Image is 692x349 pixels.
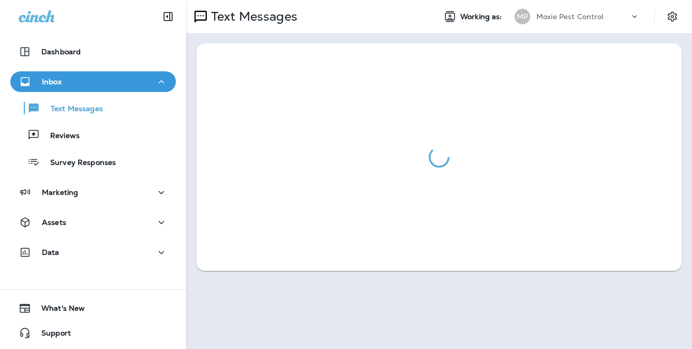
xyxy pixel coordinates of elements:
[40,131,80,141] p: Reviews
[10,97,176,119] button: Text Messages
[31,329,71,341] span: Support
[10,71,176,92] button: Inbox
[515,9,530,24] div: MP
[40,158,116,168] p: Survey Responses
[42,78,62,86] p: Inbox
[10,298,176,318] button: What's New
[42,248,59,256] p: Data
[207,9,297,24] p: Text Messages
[10,323,176,343] button: Support
[31,304,85,316] span: What's New
[154,6,183,27] button: Collapse Sidebar
[42,188,78,196] p: Marketing
[460,12,504,21] span: Working as:
[42,218,66,226] p: Assets
[10,124,176,146] button: Reviews
[10,242,176,263] button: Data
[536,12,604,21] p: Moxie Pest Control
[10,41,176,62] button: Dashboard
[10,212,176,233] button: Assets
[40,104,103,114] p: Text Messages
[41,48,81,56] p: Dashboard
[10,182,176,203] button: Marketing
[10,151,176,173] button: Survey Responses
[663,7,682,26] button: Settings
